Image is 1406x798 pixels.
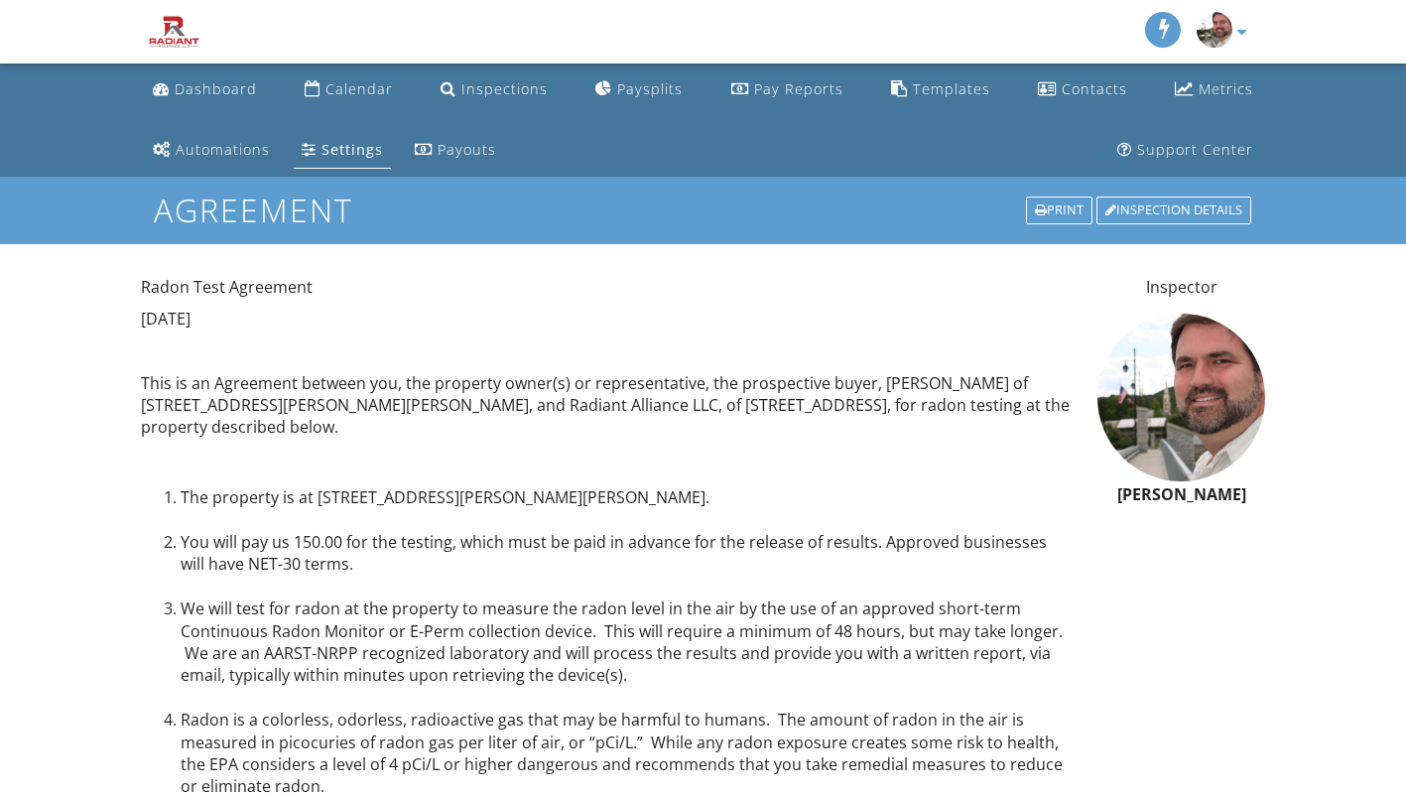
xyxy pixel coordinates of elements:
a: Templates [883,71,998,108]
div: Automations [176,140,270,159]
a: Support Center [1109,132,1261,169]
img: img_9481.jpg [1097,314,1265,481]
h1: Agreement [154,193,1253,227]
img: img_9481.jpg [1197,12,1232,48]
a: Automations (Basic) [145,132,278,169]
div: Settings [321,140,383,159]
div: Support Center [1137,140,1253,159]
div: Paysplits [617,79,683,98]
a: Paysplits [587,71,691,108]
p: [DATE] [141,308,1075,330]
div: Inspections [461,79,548,98]
a: Pay Reports [723,71,851,108]
a: Inspections [433,71,556,108]
a: Dashboard [145,71,265,108]
div: Dashboard [175,79,257,98]
a: Settings [294,132,391,169]
a: Calendar [297,71,401,108]
div: Inspection Details [1096,197,1251,224]
img: Radiant Alliance, LLC [141,5,208,59]
a: Inspection Details [1094,195,1253,226]
a: Payouts [407,132,504,169]
p: This is an Agreement between you, the property owner(s) or representative, the prospective buyer,... [141,372,1075,439]
div: Calendar [325,79,393,98]
div: Print [1026,197,1092,224]
h6: [PERSON_NAME] [1097,486,1265,504]
div: Metrics [1199,79,1253,98]
a: Metrics [1167,71,1261,108]
div: Templates [913,79,990,98]
li: You will pay us 150.00 for the testing, which must be paid in advance for the release of results.... [181,531,1075,598]
p: Inspector [1097,276,1265,298]
div: Pay Reports [754,79,843,98]
div: Contacts [1062,79,1127,98]
a: Print [1024,195,1094,226]
p: Radon Test Agreement [141,276,1075,298]
div: Payouts [438,140,496,159]
li: The property is at [STREET_ADDRESS][PERSON_NAME][PERSON_NAME]. [181,486,1075,531]
li: We will test for radon at the property to measure the radon level in the air by the use of an app... [181,598,1075,709]
a: Contacts [1030,71,1135,108]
